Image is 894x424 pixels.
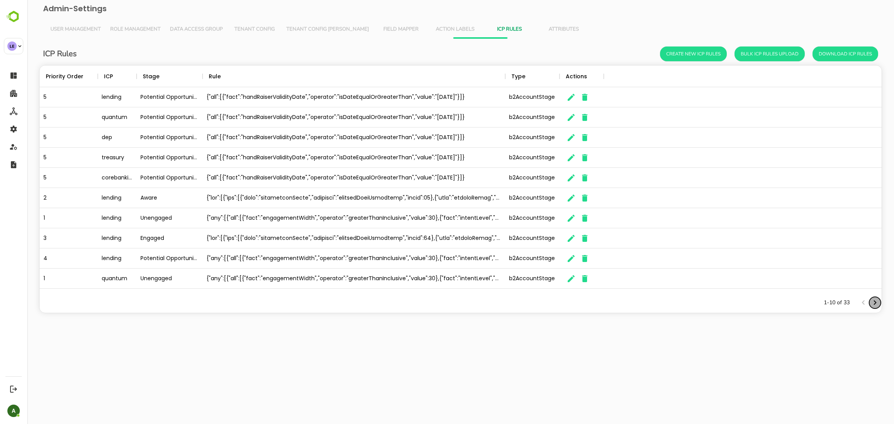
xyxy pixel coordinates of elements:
[23,26,74,33] span: User Management
[478,208,532,228] div: b2AccountStage
[478,107,532,128] div: b2AccountStage
[478,228,532,248] div: b2AccountStage
[175,128,478,148] div: {"all":[{"fact":"handRaiserValidityDate","operator":"isDateEqualOrGreaterThan","value":"[DATE]"}]}
[12,107,71,128] div: 5
[12,188,71,208] div: 2
[109,128,175,148] div: Potential Opportunity
[175,168,478,188] div: {"all":[{"fact":"handRaiserValidityDate","operator":"isDateEqualOrGreaterThan","value":"[DATE]"}]}
[785,47,851,61] button: Download ICP Rules
[478,128,532,148] div: b2AccountStage
[77,65,86,87] div: ICP
[12,269,71,289] div: 1
[633,47,700,61] button: Create New ICP Rules
[4,9,24,24] img: BambooboxLogoMark.f1c84d78b4c51b1a7b5f700c9845e183.svg
[16,48,50,60] h6: ICP Rules
[7,41,17,51] div: LE
[478,148,532,168] div: b2AccountStage
[175,269,478,289] div: {"any":[{"all":[{"fact":"engagementWidth","operator":"greaterThanInclusive","value":30},{"fact":"...
[842,297,854,309] button: Next page
[19,20,848,39] div: Vertical tabs example
[12,208,71,228] div: 1
[8,384,19,394] button: Logout
[259,26,342,33] span: Tenant Config [PERSON_NAME]
[514,26,559,33] span: Attributes
[478,269,532,289] div: b2AccountStage
[175,148,478,168] div: {"all":[{"fact":"handRaiserValidityDate","operator":"isDateEqualOrGreaterThan","value":"[DATE]"}]}
[12,87,71,107] div: 5
[19,65,56,87] div: Priority Order
[460,26,505,33] span: ICP Rules
[71,248,109,269] div: lending
[478,248,532,269] div: b2AccountStage
[71,148,109,168] div: treasury
[71,107,109,128] div: quantum
[71,168,109,188] div: corebanking
[707,47,778,61] button: Bulk ICP Rules Upload
[175,228,478,248] div: {"lor":[{"ips":[{"dolo":"sitametconSecte","adipisci":"elitsedDoeiUsmodtemp","incid":64},{"utla":"...
[71,269,109,289] div: quantum
[478,188,532,208] div: b2AccountStage
[109,208,175,228] div: Unengaged
[109,168,175,188] div: Potential Opportunity
[143,26,196,33] span: Data Access Group
[205,26,250,33] span: Tenant Config
[12,168,71,188] div: 5
[175,208,478,228] div: {"any":[{"all":[{"fact":"engagementWidth","operator":"greaterThanInclusive","value":30},{"fact":"...
[71,228,109,248] div: lending
[109,87,175,107] div: Potential Opportunity
[12,148,71,168] div: 5
[109,269,175,289] div: Unengaged
[405,26,450,33] span: Action Labels
[12,248,71,269] div: 4
[71,208,109,228] div: lending
[109,228,175,248] div: Engaged
[175,87,478,107] div: {"all":[{"fact":"handRaiserValidityDate","operator":"isDateEqualOrGreaterThan","value":"[DATE]"}]}
[109,107,175,128] div: Potential Opportunity
[797,299,823,307] p: 1-10 of 33
[175,248,478,269] div: {"any":[{"all":[{"fact":"engagementWidth","operator":"greaterThanInclusive","value":30},{"fact":"...
[478,168,532,188] div: b2AccountStage
[109,248,175,269] div: Potential Opportunity
[175,188,478,208] div: {"lor":[{"ips":[{"dolo":"sitametconSecte","adipisci":"elitsedDoeiUsmodtemp","incid":05},{"utla":"...
[7,405,20,417] div: A
[116,65,132,87] div: Stage
[12,228,71,248] div: 3
[109,148,175,168] div: Potential Opportunity
[71,188,109,208] div: lending
[539,65,560,87] div: Actions
[109,188,175,208] div: Aware
[12,128,71,148] div: 5
[83,26,133,33] span: Role Management
[175,107,478,128] div: {"all":[{"fact":"handRaiserValidityDate","operator":"isDateEqualOrGreaterThan","value":"[DATE]"}]}
[484,65,498,87] div: Type
[71,87,109,107] div: lending
[182,65,194,87] div: Rule
[71,128,109,148] div: dep
[478,87,532,107] div: b2AccountStage
[351,26,396,33] span: Field Mapper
